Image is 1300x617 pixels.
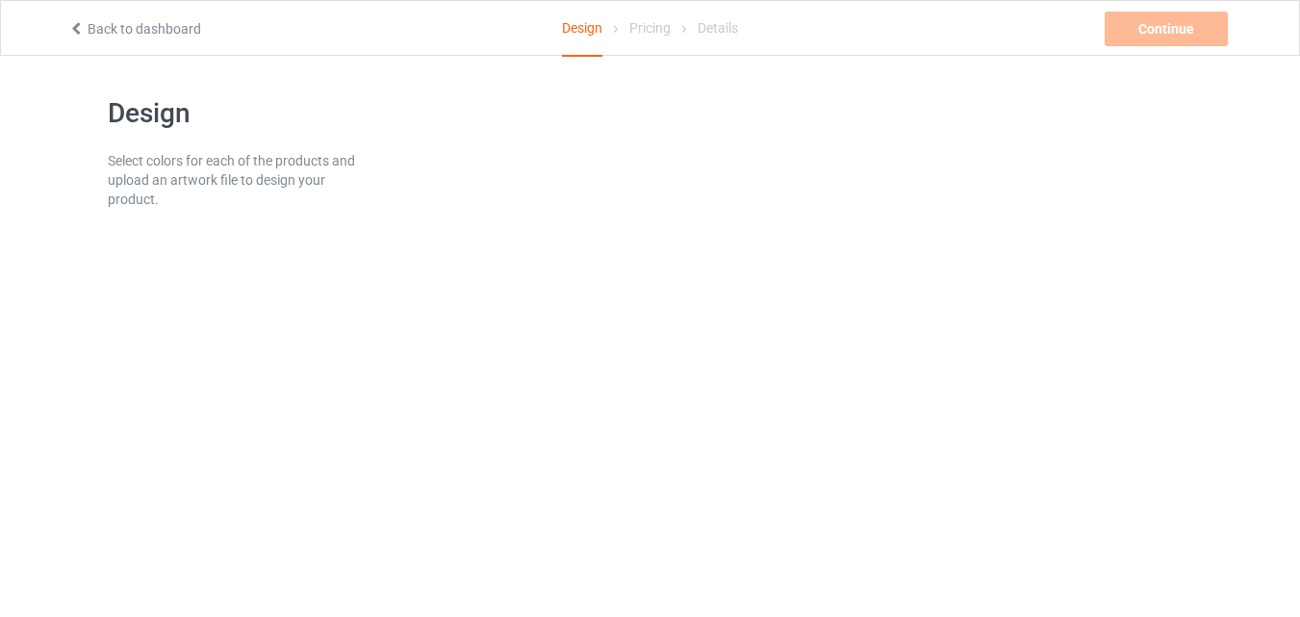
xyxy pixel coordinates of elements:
[629,1,671,55] div: Pricing
[108,96,359,131] h1: Design
[68,21,201,37] a: Back to dashboard
[562,1,602,57] div: Design
[698,1,738,55] div: Details
[108,151,359,209] div: Select colors for each of the products and upload an artwork file to design your product.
